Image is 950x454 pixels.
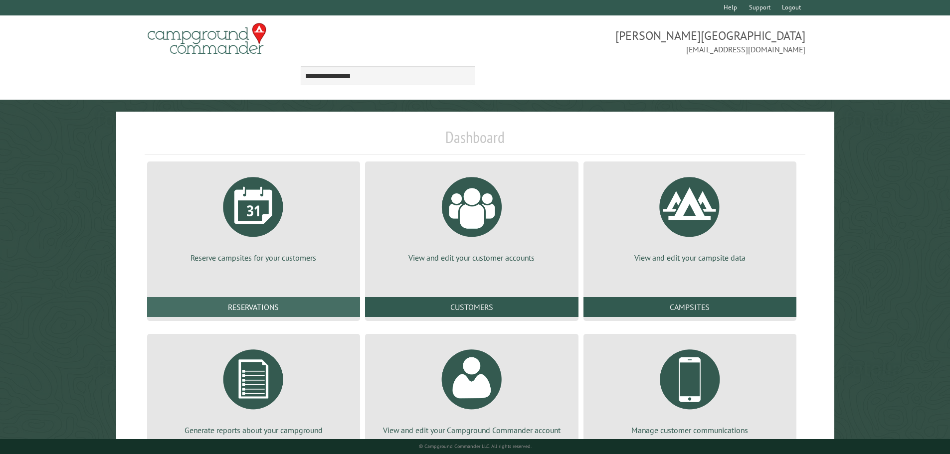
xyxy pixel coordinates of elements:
[475,27,806,55] span: [PERSON_NAME][GEOGRAPHIC_DATA] [EMAIL_ADDRESS][DOMAIN_NAME]
[377,252,566,263] p: View and edit your customer accounts
[159,252,348,263] p: Reserve campsites for your customers
[595,425,784,436] p: Manage customer communications
[583,297,796,317] a: Campsites
[377,425,566,436] p: View and edit your Campground Commander account
[419,443,532,450] small: © Campground Commander LLC. All rights reserved.
[145,19,269,58] img: Campground Commander
[377,169,566,263] a: View and edit your customer accounts
[159,425,348,436] p: Generate reports about your campground
[595,169,784,263] a: View and edit your campsite data
[147,297,360,317] a: Reservations
[377,342,566,436] a: View and edit your Campground Commander account
[145,128,806,155] h1: Dashboard
[365,297,578,317] a: Customers
[159,169,348,263] a: Reserve campsites for your customers
[595,342,784,436] a: Manage customer communications
[595,252,784,263] p: View and edit your campsite data
[159,342,348,436] a: Generate reports about your campground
